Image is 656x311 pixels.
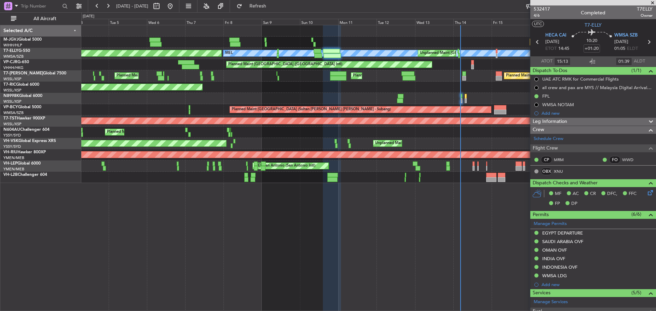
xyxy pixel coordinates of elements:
span: FP [555,200,560,207]
div: CP [541,156,552,164]
span: ETOT [545,45,557,52]
a: T7-ELLYG-550 [3,49,30,53]
span: Crew [533,126,544,134]
span: N8998K [3,94,19,98]
div: Tue 5 [109,19,147,25]
a: Manage Permits [534,221,567,227]
span: Dispatch To-Dos [533,67,567,75]
div: Add new [542,110,653,116]
input: --:-- [554,57,571,66]
div: Wed 13 [415,19,453,25]
span: ALDT [634,58,645,65]
a: WSSL/XSP [3,99,22,104]
a: YMEN/MEB [3,167,24,172]
a: YSSY/SYD [3,144,21,149]
div: WMSA NOTAM [542,102,574,108]
span: [DATE] [545,39,559,45]
span: ATOT [541,58,552,65]
span: VH-VSK [3,139,18,143]
span: Flight Crew [533,144,558,152]
div: INDIA OVF [542,256,565,261]
span: HECA CAI [545,32,566,39]
span: N604AU [3,128,20,132]
span: (1/1) [631,67,641,74]
span: T7-RIC [3,83,16,87]
div: Tue 12 [377,19,415,25]
a: WMSA/SZB [3,54,24,59]
a: WMSA/SZB [3,110,24,115]
a: WSSL/XSP [3,122,22,127]
a: VP-BCYGlobal 5000 [3,105,41,109]
div: Unplanned Maint [GEOGRAPHIC_DATA] (Sultan [PERSON_NAME] [PERSON_NAME] - Subang) [420,48,584,58]
div: Planned Maint Dubai (Al Maktoum Intl) [117,71,184,81]
div: SAUDI ARABIA OVF [542,239,583,244]
span: All Aircraft [18,16,72,21]
span: Owner [637,13,653,18]
a: VH-L2BChallenger 604 [3,173,47,177]
a: M-JGVJGlobal 5000 [3,38,42,42]
a: MRM [554,157,569,163]
div: Sun 10 [300,19,338,25]
div: OMAN OVF [542,247,567,253]
span: FFC [629,190,637,197]
a: WIHH/HLP [3,43,22,48]
div: FPL [542,93,550,99]
span: ELDT [627,45,638,52]
div: MEL San Antonio (San Antonio Intl) [255,161,315,171]
button: UTC [532,21,544,27]
span: (6/6) [631,211,641,218]
span: T7ELLY [637,5,653,13]
span: VH-L2B [3,173,18,177]
span: T7-TST [3,116,17,121]
span: Services [533,289,550,297]
span: T7-[PERSON_NAME] [3,71,43,75]
div: [DATE] [83,14,94,19]
span: 532417 [534,5,550,13]
input: --:-- [616,57,632,66]
span: DFC, [607,190,617,197]
a: WSSL/XSP [3,76,22,82]
span: Dispatch Checks and Weather [533,179,598,187]
span: Refresh [244,4,272,9]
span: VP-CJR [3,60,17,64]
div: INDONESIA OVF [542,264,577,270]
div: Sat 16 [530,19,568,25]
div: Planned Maint Sydney ([PERSON_NAME] Intl) [107,127,186,137]
a: T7-[PERSON_NAME]Global 7500 [3,71,66,75]
span: T7-ELLY [585,22,602,29]
div: Planned Maint [GEOGRAPHIC_DATA] (Sultan [PERSON_NAME] [PERSON_NAME] - Subang) [232,104,391,115]
div: Completed [581,9,605,16]
div: Planned Maint [GEOGRAPHIC_DATA] ([GEOGRAPHIC_DATA]) [353,71,461,81]
div: UAE ATC RMK for Commercial Flights [542,76,619,82]
div: Mon 4 [70,19,109,25]
span: 4/6 [534,13,550,18]
div: Fri 15 [492,19,530,25]
span: DP [571,200,577,207]
span: VH-LEP [3,161,17,166]
span: [DATE] [614,39,628,45]
span: 10:20 [586,38,597,44]
div: Thu 14 [453,19,492,25]
a: VH-VSKGlobal Express XRS [3,139,56,143]
span: MF [555,190,561,197]
a: Manage Services [534,299,568,306]
button: All Aircraft [8,13,74,24]
span: T7-ELLY [3,49,18,53]
span: (5/5) [631,289,641,296]
span: 14:45 [558,45,569,52]
span: CR [590,190,596,197]
a: Schedule Crew [534,136,563,142]
span: VH-RIU [3,150,17,154]
a: N8998KGlobal 6000 [3,94,42,98]
a: WSSL/XSP [3,88,22,93]
a: T7-RICGlobal 6000 [3,83,39,87]
div: Mon 11 [338,19,377,25]
span: Leg Information [533,118,567,126]
div: OBX [541,168,552,175]
div: MEL [225,48,233,58]
button: Refresh [233,1,274,12]
a: XNU [554,168,569,174]
div: Planned Maint [GEOGRAPHIC_DATA] (Seletar) [506,71,586,81]
a: T7-TSTHawker 900XP [3,116,45,121]
div: EGYPT DEPARTURE [542,230,583,236]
